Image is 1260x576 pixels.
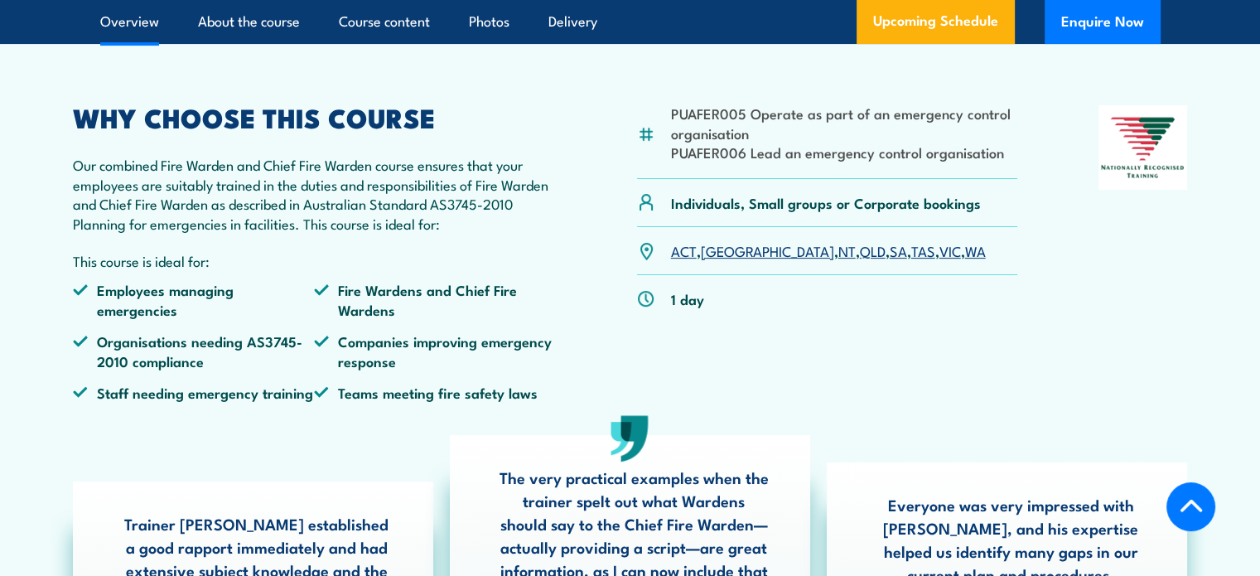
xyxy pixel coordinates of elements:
[314,280,556,319] li: Fire Wardens and Chief Fire Wardens
[671,289,704,308] p: 1 day
[965,240,986,260] a: WA
[701,240,834,260] a: [GEOGRAPHIC_DATA]
[73,280,315,319] li: Employees managing emergencies
[73,383,315,402] li: Staff needing emergency training
[73,105,557,128] h2: WHY CHOOSE THIS COURSE
[73,251,557,270] p: This course is ideal for:
[671,143,1018,162] li: PUAFER006 Lead an emergency control organisation
[911,240,935,260] a: TAS
[671,241,986,260] p: , , , , , , ,
[838,240,856,260] a: NT
[671,193,981,212] p: Individuals, Small groups or Corporate bookings
[73,332,315,370] li: Organisations needing AS3745-2010 compliance
[939,240,961,260] a: VIC
[314,332,556,370] li: Companies improving emergency response
[1098,105,1188,190] img: Nationally Recognised Training logo.
[73,155,557,233] p: Our combined Fire Warden and Chief Fire Warden course ensures that your employees are suitably tr...
[671,104,1018,143] li: PUAFER005 Operate as part of an emergency control organisation
[314,383,556,402] li: Teams meeting fire safety laws
[860,240,886,260] a: QLD
[671,240,697,260] a: ACT
[890,240,907,260] a: SA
